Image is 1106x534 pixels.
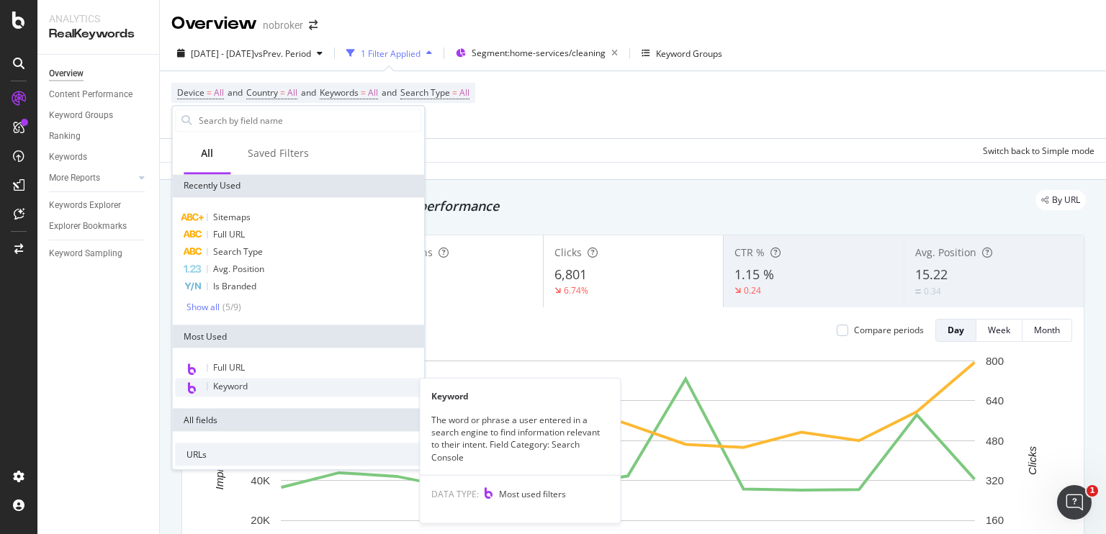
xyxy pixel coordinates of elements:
[472,47,606,59] span: Segment: home-services/cleaning
[49,219,149,234] a: Explorer Bookmarks
[1057,485,1092,520] iframe: Intercom live chat
[986,514,1004,526] text: 160
[171,12,257,36] div: Overview
[49,108,149,123] a: Keyword Groups
[280,86,285,99] span: =
[49,150,87,165] div: Keywords
[49,129,149,144] a: Ranking
[915,289,921,294] img: Equal
[452,86,457,99] span: =
[49,66,84,81] div: Overview
[361,47,421,60] div: 1 Filter Applied
[220,301,241,313] div: ( 5 / 9 )
[361,86,366,99] span: =
[301,86,316,99] span: and
[263,18,303,32] div: nobroker
[368,83,378,103] span: All
[177,86,204,99] span: Device
[420,390,620,402] div: Keyword
[734,245,765,259] span: CTR %
[49,198,121,213] div: Keywords Explorer
[49,246,122,261] div: Keyword Sampling
[977,139,1094,162] button: Switch back to Simple mode
[1022,319,1072,342] button: Month
[213,381,248,393] span: Keyword
[382,86,397,99] span: and
[976,319,1022,342] button: Week
[171,42,328,65] button: [DATE] - [DATE]vsPrev. Period
[49,198,149,213] a: Keywords Explorer
[564,284,588,297] div: 6.74%
[49,219,127,234] div: Explorer Bookmarks
[656,47,722,60] div: Keyword Groups
[197,109,421,131] input: Search by field name
[983,145,1094,157] div: Switch back to Simple mode
[287,83,297,103] span: All
[986,435,1004,447] text: 480
[49,150,149,165] a: Keywords
[254,47,311,60] span: vs Prev. Period
[201,146,213,160] div: All
[988,324,1010,336] div: Week
[400,86,450,99] span: Search Type
[915,266,948,283] span: 15.22
[49,108,113,123] div: Keyword Groups
[924,285,941,297] div: 0.34
[948,324,964,336] div: Day
[213,263,264,275] span: Avg. Position
[915,245,976,259] span: Avg. Position
[213,211,251,223] span: Sitemaps
[49,171,100,186] div: More Reports
[213,280,256,292] span: Is Branded
[554,245,582,259] span: Clicks
[431,488,479,500] span: DATA TYPE:
[228,86,243,99] span: and
[214,83,224,103] span: All
[49,87,132,102] div: Content Performance
[175,443,421,466] div: URLs
[320,86,359,99] span: Keywords
[186,302,220,312] div: Show all
[49,171,135,186] a: More Reports
[213,362,245,374] span: Full URL
[49,12,148,26] div: Analytics
[341,42,438,65] button: 1 Filter Applied
[986,355,1004,367] text: 800
[213,228,245,240] span: Full URL
[172,325,424,348] div: Most Used
[636,42,728,65] button: Keyword Groups
[744,284,761,297] div: 0.24
[49,129,81,144] div: Ranking
[49,87,149,102] a: Content Performance
[213,431,225,489] text: Impressions
[248,146,309,160] div: Saved Filters
[213,245,263,258] span: Search Type
[1052,196,1080,204] span: By URL
[986,394,1004,407] text: 640
[309,20,318,30] div: arrow-right-arrow-left
[1026,445,1038,474] text: Clicks
[554,266,587,283] span: 6,801
[734,266,774,283] span: 1.15 %
[450,42,624,65] button: Segment:home-services/cleaning
[172,409,424,432] div: All fields
[246,86,278,99] span: Country
[251,514,270,526] text: 20K
[172,174,424,197] div: Recently Used
[49,66,149,81] a: Overview
[1087,485,1098,497] span: 1
[49,246,149,261] a: Keyword Sampling
[459,83,469,103] span: All
[986,474,1004,487] text: 320
[49,26,148,42] div: RealKeywords
[1035,190,1086,210] div: legacy label
[251,474,270,487] text: 40K
[854,324,924,336] div: Compare periods
[1034,324,1060,336] div: Month
[420,414,620,463] div: The word or phrase a user entered in a search engine to find information relevant to their intent...
[191,47,254,60] span: [DATE] - [DATE]
[499,488,566,500] span: Most used filters
[374,245,433,259] span: Impressions
[207,86,212,99] span: =
[935,319,976,342] button: Day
